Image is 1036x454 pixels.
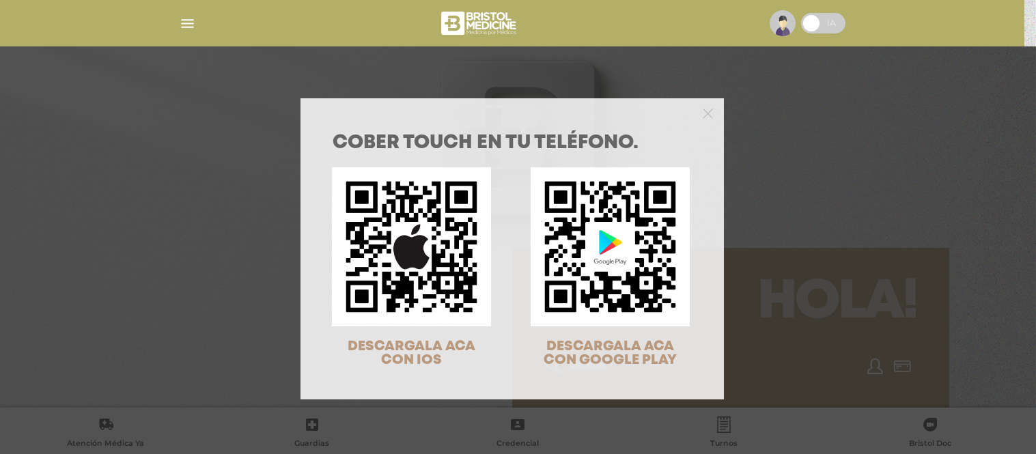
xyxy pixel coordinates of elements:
[332,167,491,326] img: qr-code
[333,134,692,153] h1: COBER TOUCH en tu teléfono.
[531,167,690,326] img: qr-code
[703,107,713,119] button: Close
[544,340,677,367] span: DESCARGALA ACA CON GOOGLE PLAY
[348,340,475,367] span: DESCARGALA ACA CON IOS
